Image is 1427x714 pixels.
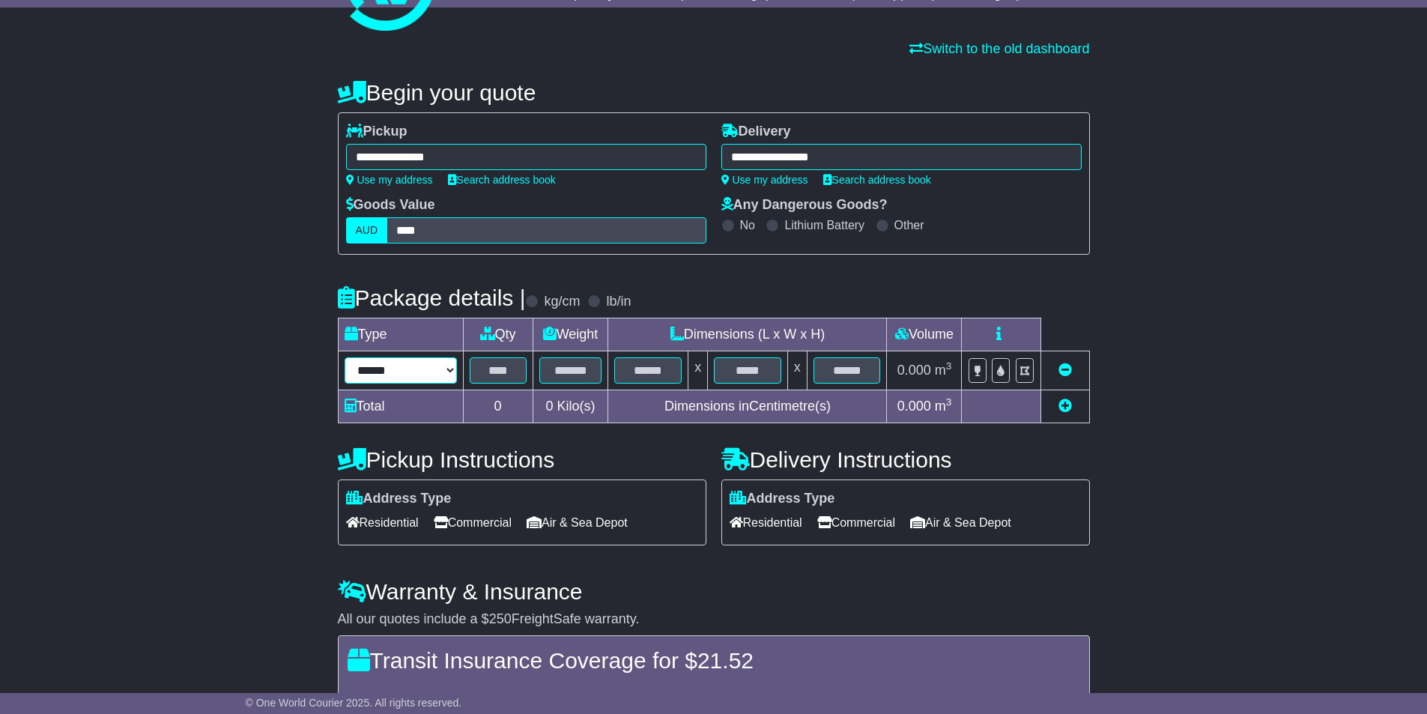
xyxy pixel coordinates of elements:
label: Lithium Battery [784,218,864,232]
a: Use my address [721,174,808,186]
label: Pickup [346,124,408,140]
h4: Begin your quote [338,80,1090,105]
label: lb/in [606,294,631,310]
sup: 3 [946,360,952,372]
td: Volume [887,318,962,351]
span: Commercial [817,511,895,534]
h4: Warranty & Insurance [338,579,1090,604]
td: Kilo(s) [533,390,608,423]
label: Delivery [721,124,791,140]
td: x [688,351,708,390]
span: 21.52 [697,648,754,673]
td: Type [338,318,463,351]
span: © One World Courier 2025. All rights reserved. [246,697,462,709]
span: Residential [730,511,802,534]
label: Other [894,218,924,232]
label: Goods Value [346,197,435,214]
span: Residential [346,511,419,534]
label: Any Dangerous Goods? [721,197,888,214]
h4: Transit Insurance Coverage for $ [348,648,1080,673]
h4: Pickup Instructions [338,447,706,472]
td: Dimensions in Centimetre(s) [608,390,887,423]
span: m [935,399,952,414]
span: 250 [489,611,512,626]
label: No [740,218,755,232]
td: Qty [463,318,533,351]
span: 0.000 [897,363,931,378]
a: Use my address [346,174,433,186]
span: Air & Sea Depot [527,511,628,534]
span: 0 [545,399,553,414]
label: kg/cm [544,294,580,310]
a: Search address book [823,174,931,186]
td: Dimensions (L x W x H) [608,318,887,351]
a: Remove this item [1058,363,1072,378]
div: All our quotes include a $ FreightSafe warranty. [338,611,1090,628]
span: Commercial [434,511,512,534]
td: Total [338,390,463,423]
label: AUD [346,217,388,243]
a: Switch to the old dashboard [909,41,1089,56]
td: 0 [463,390,533,423]
td: x [787,351,807,390]
label: Address Type [346,491,452,507]
span: Air & Sea Depot [910,511,1011,534]
h4: Delivery Instructions [721,447,1090,472]
a: Search address book [448,174,556,186]
h4: Package details | [338,285,526,310]
span: m [935,363,952,378]
span: 0.000 [897,399,931,414]
td: Weight [533,318,608,351]
sup: 3 [946,396,952,408]
a: Add new item [1058,399,1072,414]
label: Address Type [730,491,835,507]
